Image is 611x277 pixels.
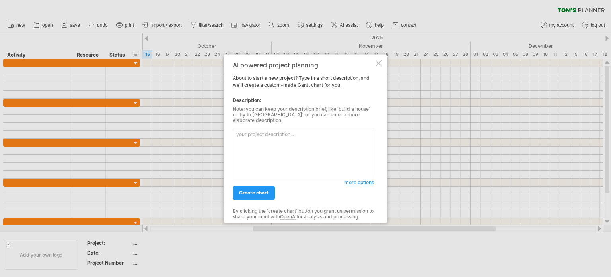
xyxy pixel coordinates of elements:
div: Note: you can keep your description brief, like 'build a house' or 'fly to [GEOGRAPHIC_DATA]', or... [233,106,374,124]
div: Description: [233,97,374,104]
div: By clicking the 'create chart' button you grant us permission to share your input with for analys... [233,208,374,220]
span: more options [344,179,374,185]
a: create chart [233,186,275,200]
div: About to start a new project? Type in a short description, and we'll create a custom-made Gantt c... [233,61,374,216]
div: AI powered project planning [233,61,374,69]
span: create chart [239,190,269,196]
a: OpenAI [280,214,296,220]
a: more options [344,179,374,186]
